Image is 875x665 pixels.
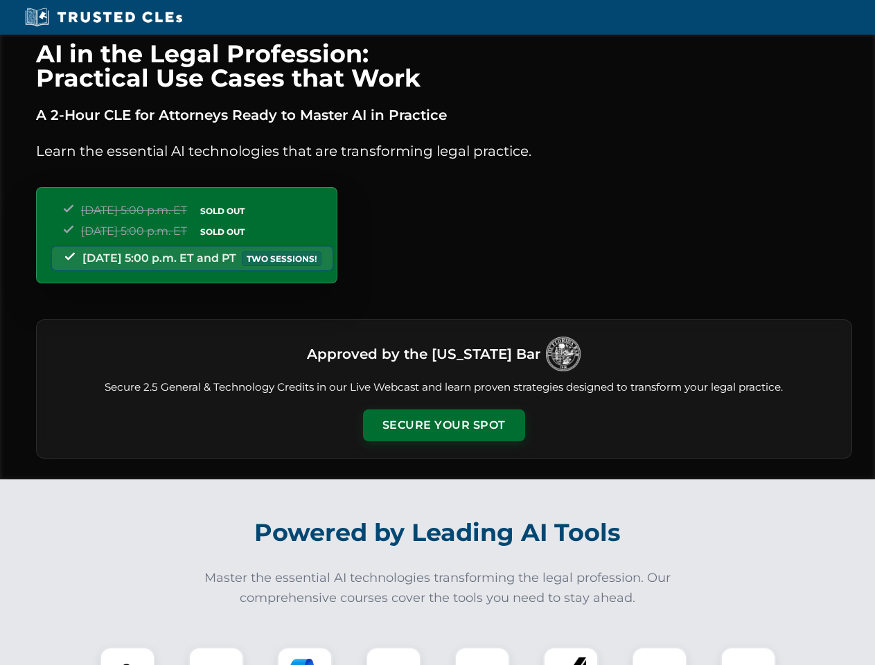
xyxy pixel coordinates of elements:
p: Master the essential AI technologies transforming the legal profession. Our comprehensive courses... [195,568,680,608]
p: A 2-Hour CLE for Attorneys Ready to Master AI in Practice [36,104,852,126]
h1: AI in the Legal Profession: Practical Use Cases that Work [36,42,852,90]
img: Logo [546,337,581,371]
p: Secure 2.5 General & Technology Credits in our Live Webcast and learn proven strategies designed ... [53,380,835,396]
span: SOLD OUT [195,204,249,218]
h2: Powered by Leading AI Tools [54,508,822,557]
span: [DATE] 5:00 p.m. ET [81,204,187,217]
img: Trusted CLEs [21,7,186,28]
p: Learn the essential AI technologies that are transforming legal practice. [36,140,852,162]
h3: Approved by the [US_STATE] Bar [307,342,540,366]
span: [DATE] 5:00 p.m. ET [81,224,187,238]
button: Secure Your Spot [363,409,525,441]
span: SOLD OUT [195,224,249,239]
